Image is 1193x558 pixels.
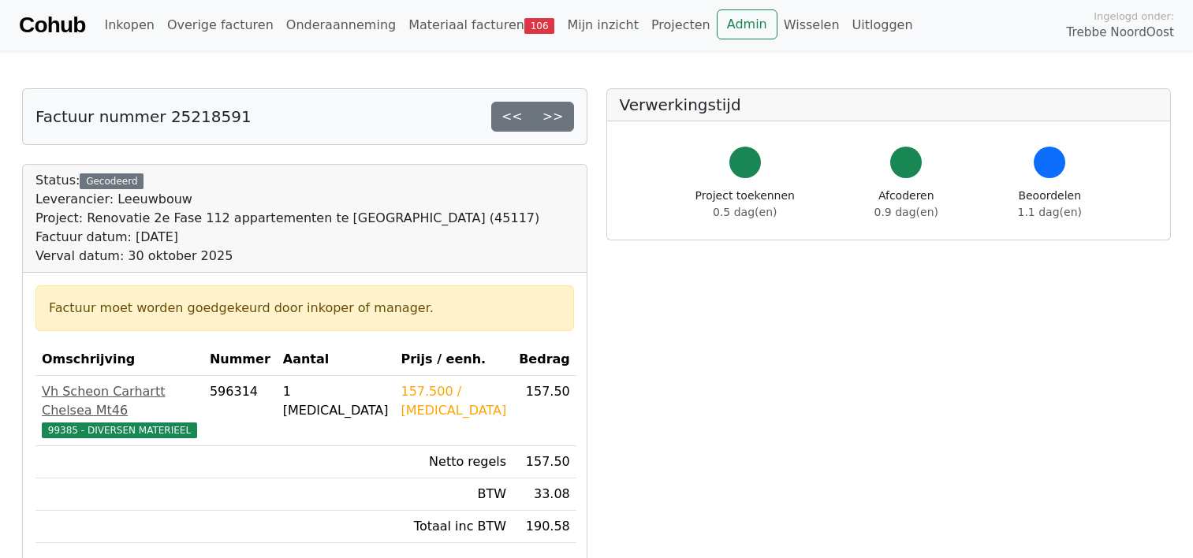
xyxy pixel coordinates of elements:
div: Vh Scheon Carhartt Chelsea Mt46 [42,382,197,420]
td: BTW [394,478,513,511]
td: 157.50 [513,446,576,478]
th: Nummer [203,344,277,376]
a: >> [532,102,574,132]
th: Bedrag [513,344,576,376]
span: 1.1 dag(en) [1018,206,1082,218]
div: Verval datum: 30 oktober 2025 [35,247,539,266]
td: 157.50 [513,376,576,446]
div: Project: Renovatie 2e Fase 112 appartementen te [GEOGRAPHIC_DATA] (45117) [35,209,539,228]
a: Wisselen [777,9,846,41]
a: Mijn inzicht [561,9,645,41]
a: Overige facturen [161,9,280,41]
td: Netto regels [394,446,513,478]
a: Projecten [645,9,717,41]
span: Trebbe NoordOost [1067,24,1174,42]
div: 157.500 / [MEDICAL_DATA] [401,382,506,420]
div: Factuur datum: [DATE] [35,228,539,247]
div: Leverancier: Leeuwbouw [35,190,539,209]
a: Inkopen [98,9,160,41]
a: Uitloggen [846,9,919,41]
div: Project toekennen [695,188,795,221]
div: Beoordelen [1018,188,1082,221]
h5: Verwerkingstijd [620,95,1158,114]
span: 0.9 dag(en) [874,206,938,218]
a: Onderaanneming [280,9,402,41]
td: 33.08 [513,478,576,511]
span: 0.5 dag(en) [713,206,777,218]
div: Status: [35,171,539,266]
div: Factuur moet worden goedgekeurd door inkoper of manager. [49,299,561,318]
span: 106 [524,18,555,34]
th: Omschrijving [35,344,203,376]
div: 1 [MEDICAL_DATA] [283,382,389,420]
a: Vh Scheon Carhartt Chelsea Mt4699385 - DIVERSEN MATERIEEL [42,382,197,439]
td: 190.58 [513,511,576,543]
h5: Factuur nummer 25218591 [35,107,252,126]
a: << [491,102,533,132]
th: Prijs / eenh. [394,344,513,376]
span: Ingelogd onder: [1094,9,1174,24]
div: Gecodeerd [80,173,144,189]
th: Aantal [277,344,395,376]
span: 99385 - DIVERSEN MATERIEEL [42,422,197,438]
div: Afcoderen [874,188,938,221]
td: 596314 [203,376,277,446]
a: Cohub [19,6,85,44]
td: Totaal inc BTW [394,511,513,543]
a: Materiaal facturen106 [402,9,561,41]
a: Admin [717,9,777,39]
